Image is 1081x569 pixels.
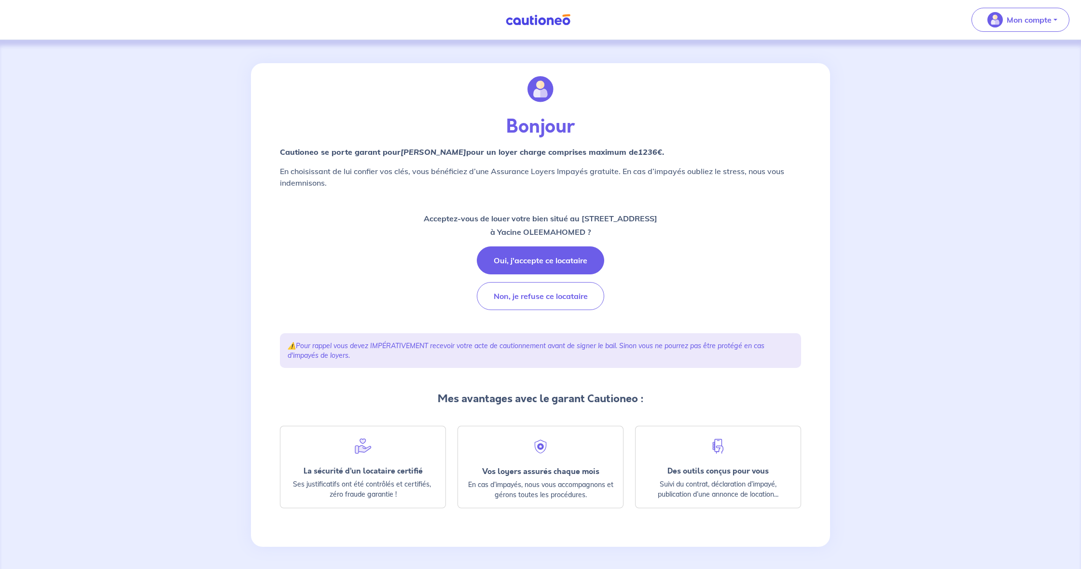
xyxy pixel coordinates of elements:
p: Ses justificatifs ont été contrôlés et certifiés, zéro fraude garantie ! [288,479,438,500]
div: La sécurité d’un locataire certifié [288,466,438,475]
p: Suivi du contrat, déclaration d’impayé, publication d’une annonce de location... [643,479,793,500]
em: 1236€ [638,147,662,157]
p: Mes avantages avec le garant Cautioneo : [280,391,801,406]
div: Des outils conçus pour vous [643,466,793,475]
img: hand-phone-blue.svg [709,438,727,455]
button: Non, je refuse ce locataire [477,282,604,310]
img: Cautioneo [502,14,574,26]
img: security.svg [532,438,549,455]
p: Mon compte [1007,14,1052,26]
p: ⚠️ [288,341,793,360]
p: Bonjour [280,115,801,138]
em: Pour rappel vous devez IMPÉRATIVEMENT recevoir votre acte de cautionnement avant de signer le bai... [288,341,764,360]
img: illu_account.svg [527,76,554,102]
img: help.svg [354,438,372,455]
button: Oui, j'accepte ce locataire [477,246,604,274]
p: En cas d’impayés, nous vous accompagnons et gérons toutes les procédures. [466,480,615,500]
p: Acceptez-vous de louer votre bien situé au [STREET_ADDRESS] à Yacine OLEEMAHOMED ? [424,212,657,239]
strong: Cautioneo se porte garant pour pour un loyer charge comprises maximum de . [280,147,664,157]
em: [PERSON_NAME] [401,147,466,157]
div: Vos loyers assurés chaque mois [466,467,615,476]
img: illu_account_valid_menu.svg [987,12,1003,27]
button: illu_account_valid_menu.svgMon compte [971,8,1069,32]
p: En choisissant de lui confier vos clés, vous bénéficiez d’une Assurance Loyers Impayés gratuite. ... [280,165,801,189]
